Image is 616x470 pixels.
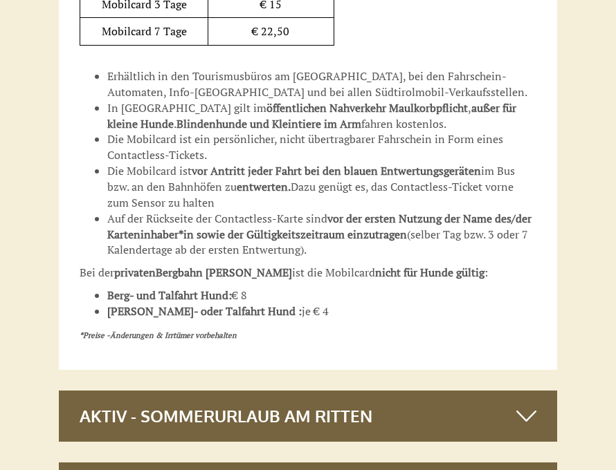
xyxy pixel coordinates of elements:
[114,265,156,280] strong: privaten
[107,163,536,211] li: Die Mobilcard ist im Bus bzw. an den Bahnhöfen zu Dazu genügt es, das Contactless-Ticket vorne zu...
[80,265,536,281] p: Bei der ist die Mobilcard :
[107,288,232,303] strong: Berg- und Talfahrt Hund:
[176,116,361,131] strong: Blindenhunde und Kleintiere im Arm
[375,265,484,280] strong: nicht für Hunde gültig
[21,68,227,77] small: 11:55
[203,11,254,35] div: [DATE]
[11,38,234,80] div: Guten Tag, wie können wir Ihnen helfen?
[21,41,227,52] div: Berghotel Zum Zirm
[102,23,187,39] span: Mobilcard 7 Tage
[107,303,536,319] li: je € 4
[376,366,457,388] button: Senden
[107,211,536,258] li: Auf der Rückseite der Contactless-Karte sind (selber Tag bzw. 3 oder 7 Kalendertage ab der ersten...
[107,211,532,242] strong: vor der ersten Nutzung der Name des/der Karteninhaber*in sowie der Gültigkeitszeitraum einzutragen
[80,330,237,340] em: *Preise -Änderungen & Irrtümer vorbehalten
[107,100,516,131] strong: außer für kleine Hunde
[107,288,536,303] li: € 8
[252,23,289,39] span: € 22,50
[192,163,481,178] strong: vor Antritt jeder Fahrt bei den blauen Entwertungsgeräten
[59,391,557,442] div: Aktiv - Sommerurlaub am Ritten
[107,100,536,132] li: In [GEOGRAPHIC_DATA] gilt im , . fahren kostenlos.
[266,100,468,115] strong: öffentlichen Nahverkehr Maulkorbpflicht
[107,68,536,100] li: Erhältlich in den Tourismusbüros am [GEOGRAPHIC_DATA], bei den Fahrschein-Automaten, Info-[GEOGRA...
[107,303,302,319] strong: [PERSON_NAME]- oder Talfahrt Hund :
[107,131,536,163] li: Die Mobilcard ist ein persönlicher, nicht übertragbarer Fahrschein in Form eines Contactless-Tick...
[237,179,291,194] strong: entwerten.
[156,265,292,280] strong: Bergbahn [PERSON_NAME]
